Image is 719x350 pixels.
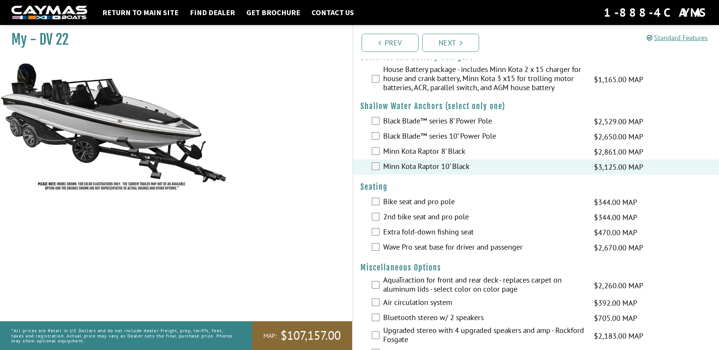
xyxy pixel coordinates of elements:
[11,31,333,48] h1: My - DV 22
[360,263,712,272] h4: Miscellaneous Options
[594,161,643,173] span: $3,125.00 MAP
[594,227,637,238] span: $470.00 MAP
[383,326,585,346] label: Upgraded stereo with 4 upgraded speakers and amp - Rockford Fosgate
[383,197,585,208] label: Bike seat and pro pole
[362,34,418,52] a: Prev
[383,131,585,142] label: Black Blade™ series 10’ Power Pole
[383,275,585,295] label: AquaTraction for front and rear deck - replaces carpet on aluminum lids - select color on color page
[360,102,712,111] h4: Shallow Water Anchors (select only one)
[383,147,585,158] label: Minn Kota Raptor 8' Black
[243,8,304,17] a: Get Brochure
[11,6,87,20] img: white-logo-c9c8dbefe5ff5ceceb0f0178aa75bf4bb51f6bca0971e226c86eb53dfe498488.png
[594,330,643,342] span: $2,183.00 MAP
[594,74,643,85] span: $1,165.00 MAP
[594,297,637,309] span: $392.00 MAP
[594,242,643,253] span: $2,670.00 MAP
[594,197,637,208] span: $344.00 MAP
[594,131,643,142] span: $2,650.00 MAP
[383,162,585,173] label: Minn Kota Raptor 10' Black
[11,324,235,347] p: *All prices are Retail in US Dollars and do not include dealer freight, prep, tariffs, fees, taxe...
[99,8,182,17] a: Return to main site
[383,242,585,253] label: Wave Pro seat base for driver and passenger
[383,313,585,324] label: Bluetooth stereo w/ 2 speakers
[594,146,643,158] span: $2,861.00 MAP
[594,116,643,127] span: $2,529.00 MAP
[383,65,585,94] label: House Battery package - includes Minn Kota 2 x 15 charger for house and crank battery, Minn Kota ...
[594,280,643,291] span: $2,260.00 MAP
[604,4,708,21] div: 1-888-4CAYMAS
[647,33,708,42] a: Standard Features
[252,321,352,350] a: MAP:$107,157.00
[594,312,637,324] span: $705.00 MAP
[594,212,637,223] span: $344.00 MAP
[308,8,358,17] a: Contact Us
[186,8,239,17] a: Find Dealer
[383,212,585,223] label: 2nd bike seat and pro pole
[280,328,341,344] span: $107,157.00
[383,227,585,238] label: Extra fold-down fishing seat
[383,116,585,127] label: Black Blade™ series 8’ Power Pole
[360,182,712,192] h4: Seating
[383,298,585,309] label: Air circulation system
[263,332,277,340] span: MAP:
[422,34,479,52] a: Next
